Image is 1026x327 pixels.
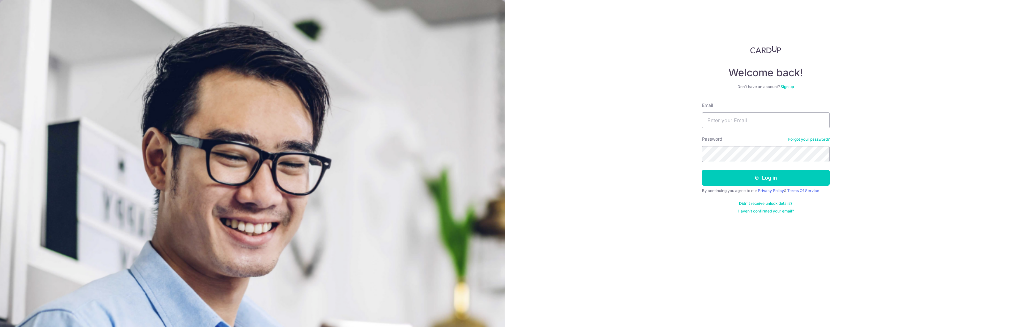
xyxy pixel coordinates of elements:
input: Enter your Email [702,112,830,128]
a: Didn't receive unlock details? [739,201,792,206]
a: Terms Of Service [787,188,819,193]
a: Privacy Policy [758,188,784,193]
label: Email [702,102,713,108]
a: Sign up [781,84,794,89]
img: CardUp Logo [750,46,781,54]
button: Log in [702,170,830,186]
h4: Welcome back! [702,66,830,79]
div: Don’t have an account? [702,84,830,89]
div: By continuing you agree to our & [702,188,830,193]
label: Password [702,136,722,142]
a: Haven't confirmed your email? [738,209,794,214]
a: Forgot your password? [788,137,830,142]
